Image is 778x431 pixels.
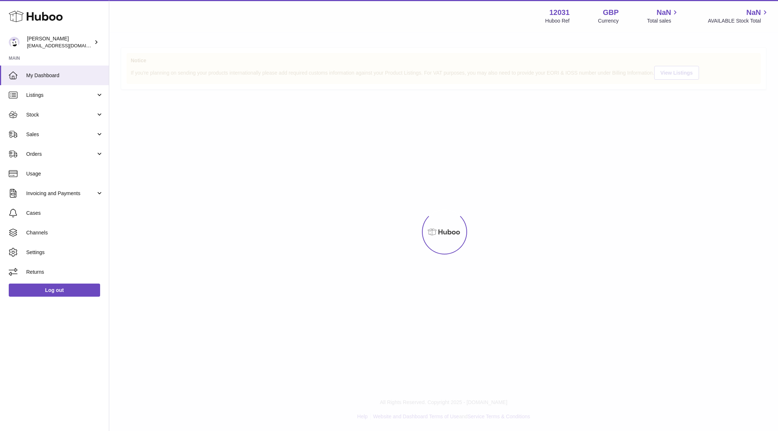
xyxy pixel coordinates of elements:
span: Orders [26,151,96,158]
span: AVAILABLE Stock Total [708,17,769,24]
span: Invoicing and Payments [26,190,96,197]
div: [PERSON_NAME] [27,35,92,49]
span: Settings [26,249,103,256]
span: Channels [26,229,103,236]
span: Sales [26,131,96,138]
strong: 12031 [549,8,570,17]
span: Stock [26,111,96,118]
div: Huboo Ref [545,17,570,24]
span: [EMAIL_ADDRESS][DOMAIN_NAME] [27,43,107,48]
span: Cases [26,210,103,217]
span: NaN [746,8,761,17]
strong: GBP [603,8,619,17]
span: Listings [26,92,96,99]
div: Currency [598,17,619,24]
span: Total sales [647,17,679,24]
img: admin@makewellforyou.com [9,37,20,48]
span: Usage [26,170,103,177]
a: NaN AVAILABLE Stock Total [708,8,769,24]
span: My Dashboard [26,72,103,79]
span: Returns [26,269,103,276]
a: NaN Total sales [647,8,679,24]
a: Log out [9,284,100,297]
span: NaN [656,8,671,17]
